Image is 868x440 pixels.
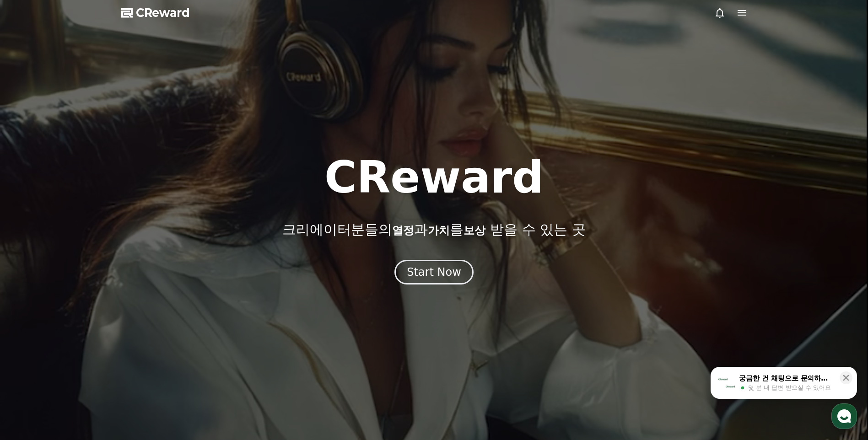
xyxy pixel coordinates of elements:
[60,290,118,313] a: 대화
[136,5,190,20] span: CReward
[464,224,485,237] span: 보상
[29,304,34,311] span: 홈
[121,5,190,20] a: CReward
[282,221,585,238] p: 크리에이터분들의 과 를 받을 수 있는 곳
[84,304,95,311] span: 대화
[407,265,461,279] div: Start Now
[118,290,176,313] a: 설정
[141,304,152,311] span: 설정
[394,260,474,284] button: Start Now
[324,156,544,199] h1: CReward
[428,224,450,237] span: 가치
[3,290,60,313] a: 홈
[394,269,474,278] a: Start Now
[392,224,414,237] span: 열정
